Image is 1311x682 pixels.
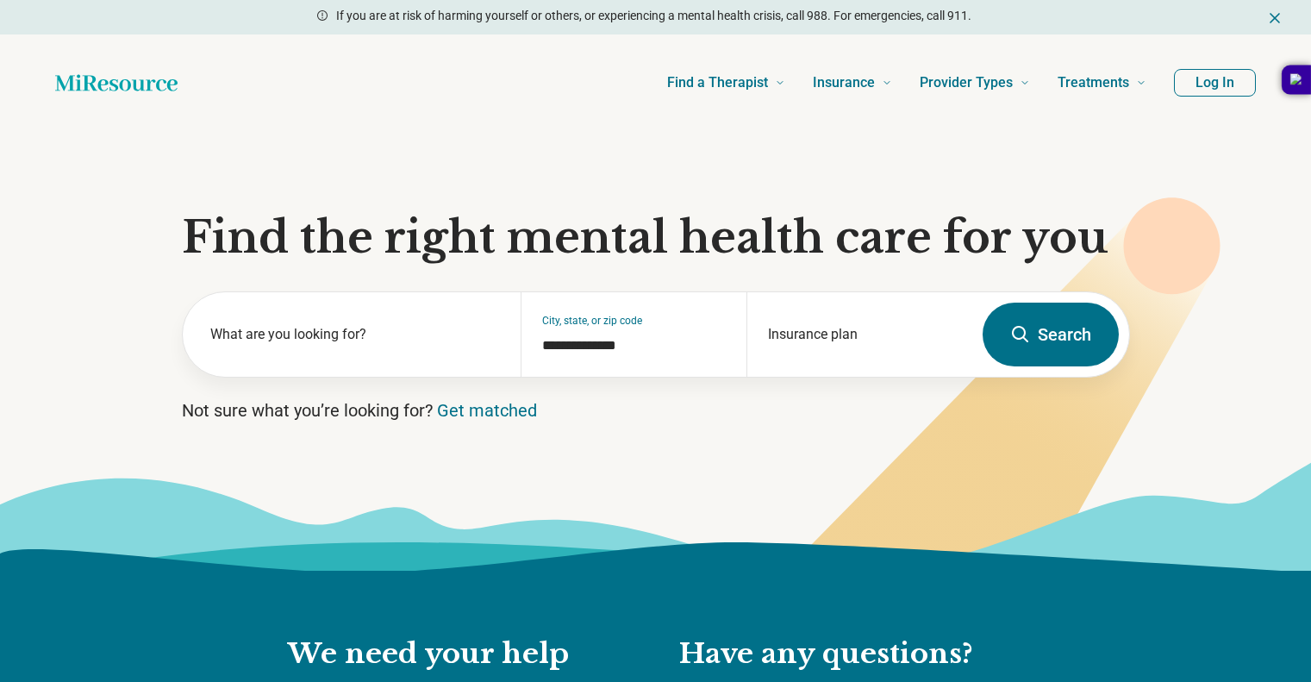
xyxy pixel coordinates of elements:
[182,398,1130,422] p: Not sure what you’re looking for?
[210,324,501,345] label: What are you looking for?
[920,48,1030,117] a: Provider Types
[667,48,785,117] a: Find a Therapist
[336,7,971,25] p: If you are at risk of harming yourself or others, or experiencing a mental health crisis, call 98...
[1058,71,1129,95] span: Treatments
[437,400,537,421] a: Get matched
[1266,7,1283,28] button: Dismiss
[679,636,1024,673] h2: Have any questions?
[1058,48,1146,117] a: Treatments
[182,212,1130,264] h1: Find the right mental health care for you
[983,303,1119,366] button: Search
[55,66,178,100] a: Home page
[288,636,645,673] h2: We need your help
[1174,69,1256,97] button: Log In
[813,48,892,117] a: Insurance
[920,71,1013,95] span: Provider Types
[667,71,768,95] span: Find a Therapist
[813,71,875,95] span: Insurance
